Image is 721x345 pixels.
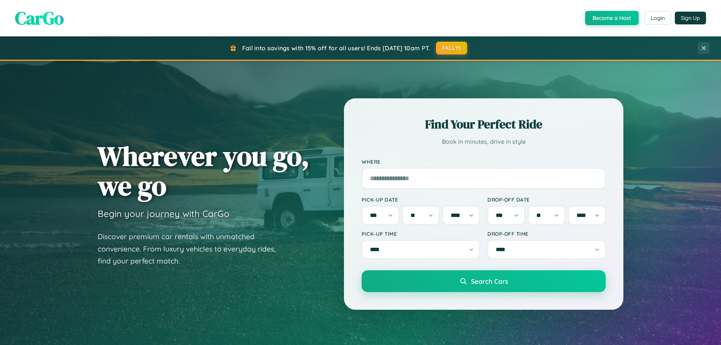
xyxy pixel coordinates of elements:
p: Discover premium car rentals with unmatched convenience. From luxury vehicles to everyday rides, ... [98,231,285,267]
h2: Find Your Perfect Ride [362,116,606,133]
button: Search Cars [362,270,606,292]
h1: Wherever you go, we go [98,141,309,200]
span: Search Cars [471,277,508,285]
span: Fall into savings with 15% off for all users! Ends [DATE] 10am PT. [242,44,430,52]
button: Login [644,11,671,25]
label: Pick-up Time [362,231,480,237]
label: Pick-up Date [362,196,480,203]
label: Drop-off Time [487,231,606,237]
button: Become a Host [585,11,639,25]
h3: Begin your journey with CarGo [98,208,229,219]
label: Drop-off Date [487,196,606,203]
button: FALL15 [436,42,468,54]
span: CarGo [15,6,64,30]
label: Where [362,158,606,165]
p: Book in minutes, drive in style [362,136,606,147]
button: Sign Up [675,12,706,24]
